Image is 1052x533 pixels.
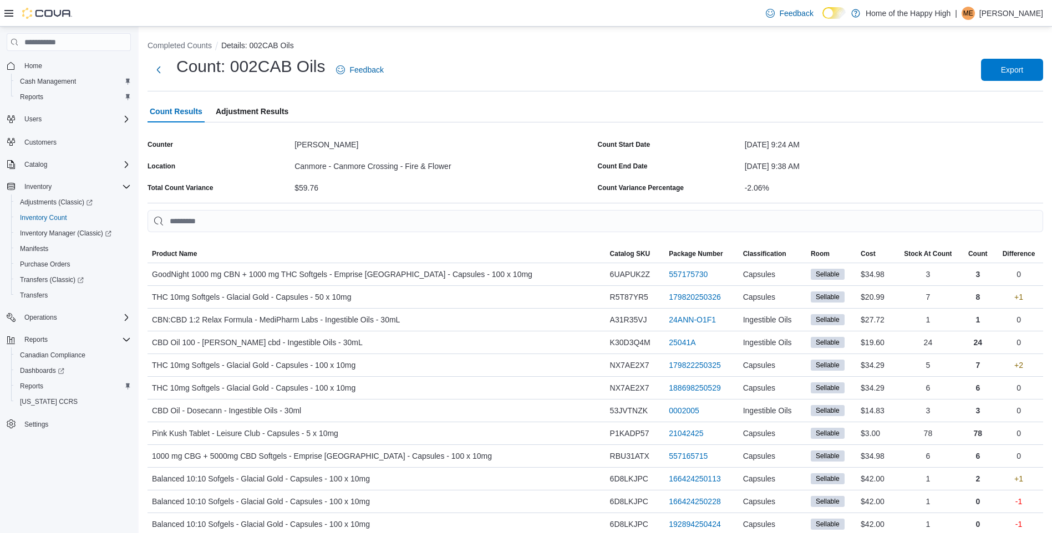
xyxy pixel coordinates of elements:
[20,180,131,193] span: Inventory
[152,290,351,304] span: THC 10mg Softgels - Glacial Gold - Capsules - 50 x 10mg
[152,472,370,485] span: Balanced 10:10 Sofgels - Glacial Gold - Capsules - 100 x 10mg
[895,309,961,331] div: 1
[20,311,131,324] span: Operations
[20,244,48,253] span: Manifests
[216,100,288,122] span: Adjustment Results
[994,245,1043,263] button: Difference
[963,7,973,20] span: ME
[24,61,42,70] span: Home
[20,418,53,431] a: Settings
[11,210,135,225] button: Inventory Count
[2,134,135,150] button: Customers
[22,8,72,19] img: Cova
[16,211,131,224] span: Inventory Count
[598,140,650,149] label: Count Start Date
[979,7,1043,20] p: [PERSON_NAME]
[20,397,78,406] span: [US_STATE] CCRS
[975,449,980,463] p: 6
[16,348,131,362] span: Canadian Compliance
[856,245,895,263] button: Cost
[669,249,723,258] span: Package Number
[24,313,57,322] span: Operations
[16,211,72,224] a: Inventory Count
[1017,313,1021,326] p: 0
[20,59,47,73] a: Home
[1017,268,1021,281] p: 0
[11,89,135,105] button: Reports
[895,286,961,308] div: 7
[669,517,720,531] a: 192894250424
[610,404,648,417] span: 53JVTNZK
[20,136,61,149] a: Customers
[332,59,388,81] a: Feedback
[1017,427,1021,440] p: 0
[669,313,716,326] a: 24ANN-O1F1
[20,311,62,324] button: Operations
[816,406,840,416] span: Sellable
[669,427,703,440] a: 21042425
[16,273,131,286] span: Transfers (Classic)
[152,268,532,281] span: GoodNight 1000 mg CBN + 1000 mg THC Softgels - Emprise [GEOGRAPHIC_DATA] - Capsules - 100 x 10mg
[1015,495,1022,508] p: -1
[24,420,48,429] span: Settings
[20,112,46,126] button: Users
[743,336,792,349] span: Ingestible Oils
[16,289,52,302] a: Transfers
[606,245,665,263] button: Catalog SKU
[150,100,202,122] span: Count Results
[1017,381,1021,394] p: 0
[16,289,131,302] span: Transfers
[610,358,649,372] span: NX7AE2X7
[2,416,135,432] button: Settings
[610,268,650,281] span: 6UAPUK2Z
[811,473,845,484] span: Sellable
[669,290,720,304] a: 179820250326
[20,198,93,207] span: Adjustments (Classic)
[743,449,775,463] span: Capsules
[816,269,840,279] span: Sellable
[761,2,817,24] a: Feedback
[669,358,720,372] a: 179822250325
[16,227,116,240] a: Inventory Manager (Classic)
[16,348,90,362] a: Canadian Compliance
[856,331,895,353] div: $19.60
[294,136,593,149] div: [PERSON_NAME]
[148,183,213,192] div: Total Count Variance
[152,404,301,417] span: CBD Oil - Dosecann - Ingestible Oils - 30ml
[294,157,593,171] div: Canmore - Canmore Crossing - Fire & Flower
[856,286,895,308] div: $20.99
[11,74,135,89] button: Cash Management
[11,194,135,210] a: Adjustments (Classic)
[975,313,980,326] p: 1
[811,382,845,393] span: Sellable
[669,268,708,281] a: 557175730
[1014,290,1023,304] p: +1
[1017,449,1021,463] p: 0
[20,158,52,171] button: Catalog
[856,377,895,399] div: $34.29
[816,360,840,370] span: Sellable
[16,364,69,377] a: Dashboards
[152,313,400,326] span: CBN:CBD 1:2 Relax Formula - MediPharm Labs - Ingestible Oils - 30mL
[20,229,111,238] span: Inventory Manager (Classic)
[895,399,961,422] div: 3
[856,309,895,331] div: $27.72
[856,354,895,376] div: $34.29
[745,179,1043,192] div: -2.06%
[743,472,775,485] span: Capsules
[2,332,135,347] button: Reports
[20,366,64,375] span: Dashboards
[975,517,980,531] p: 0
[743,427,775,440] span: Capsules
[743,404,792,417] span: Ingestible Oils
[861,249,876,258] span: Cost
[610,427,649,440] span: P1KADP57
[2,111,135,127] button: Users
[1014,472,1023,485] p: +1
[24,115,42,124] span: Users
[743,517,775,531] span: Capsules
[1015,517,1022,531] p: -1
[895,263,961,285] div: 3
[811,360,845,371] span: Sellable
